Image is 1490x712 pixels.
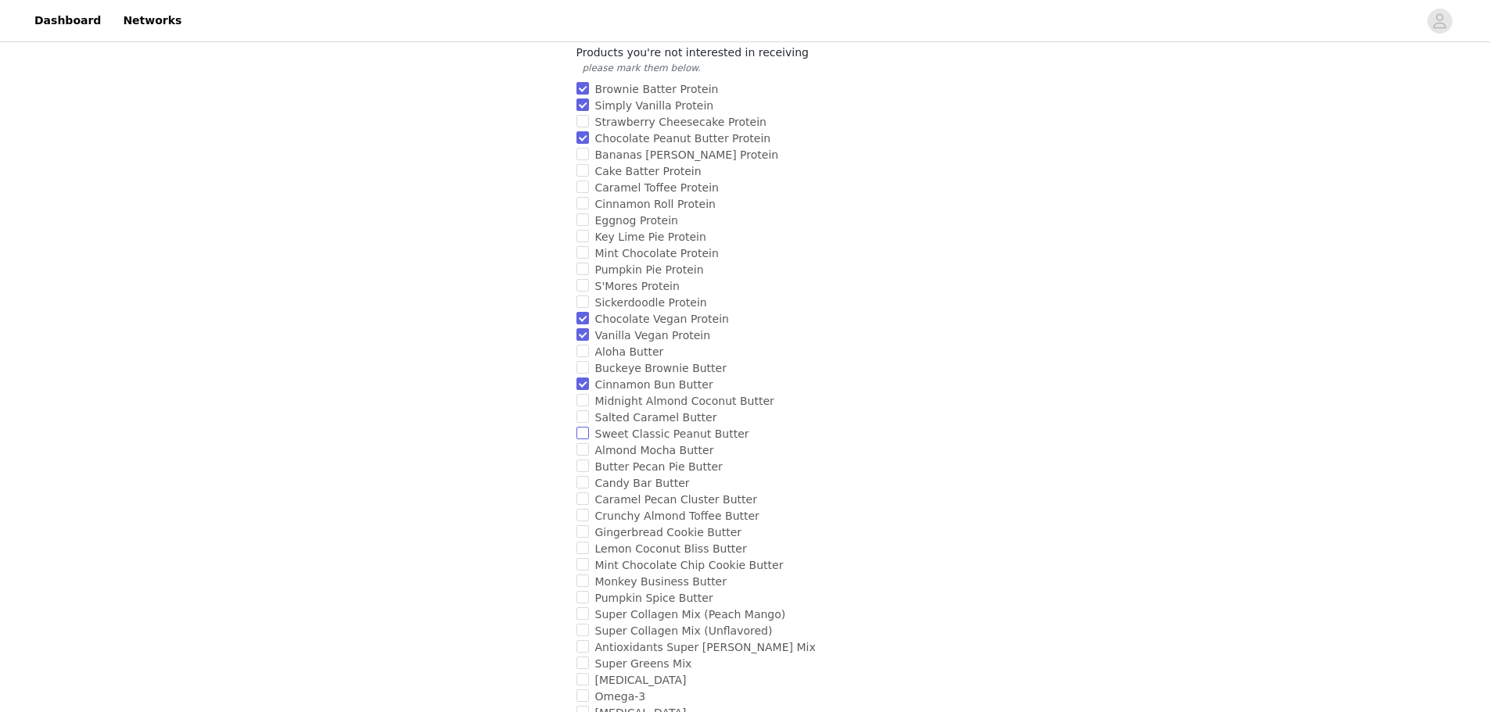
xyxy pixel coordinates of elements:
span: Mint Chocolate Chip Cookie Butter [589,559,790,571]
span: Aloha Butter [589,345,670,358]
span: Super Collagen Mix (Unflavored) [589,624,779,637]
span: Products you're not interested in receiving [576,46,809,59]
span: Midnight Almond Coconut Butter [589,395,781,407]
span: Vanilla Vegan Protein [589,329,717,342]
span: Sickerdoodle Protein [589,296,713,309]
span: Simply Vanilla Protein [589,99,720,112]
span: Super Collagen Mix (Peach Mango) [589,608,792,621]
span: Brownie Batter Protein [589,83,725,95]
a: Dashboard [25,3,110,38]
span: Monkey Business Butter [589,575,734,588]
span: Caramel Pecan Cluster Butter [589,493,763,506]
span: Lemon Coconut Bliss Butter [589,542,753,555]
span: Omega-3 [589,690,652,703]
span: Candy Bar Butter [589,477,696,489]
span: Pumpkin Spice Butter [589,592,720,604]
span: Almond Mocha Butter [589,444,720,456]
a: Networks [113,3,191,38]
span: Sweet Classic Peanut Butter [589,428,756,440]
span: Chocolate Vegan Protein [589,313,735,325]
span: Crunchy Almond Toffee Butter [589,510,766,522]
span: [MEDICAL_DATA] [589,674,693,686]
span: Antioxidants Super [PERSON_NAME] Mix [589,641,822,653]
span: Cinnamon Roll Protein [589,198,723,210]
div: avatar [1432,9,1447,34]
span: Cinnamon Bun Butter [589,378,720,391]
span: Cake Batter Protein [589,165,708,177]
span: Mint Chocolate Protein [589,247,725,259]
span: S'Mores Protein [589,280,686,292]
span: Pumpkin Pie Protein [589,263,710,276]
span: Strawberry Cheesecake Protein [589,116,773,128]
span: Chocolate Peanut Butter Protein [589,132,777,145]
span: Butter Pecan Pie Butter [589,460,729,473]
span: Gingerbread Cookie Butter [589,526,749,538]
span: Super Greens Mix [589,657,698,670]
span: Eggnog Protein [589,214,684,227]
span: Caramel Toffee Protein [589,181,725,194]
span: Bananas [PERSON_NAME] Protein [589,148,785,161]
span: Buckeye Brownie Butter [589,362,733,374]
span: please mark them below. [576,61,914,75]
span: Salted Caramel Butter [589,411,723,424]
span: Key Lime Pie Protein [589,231,713,243]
